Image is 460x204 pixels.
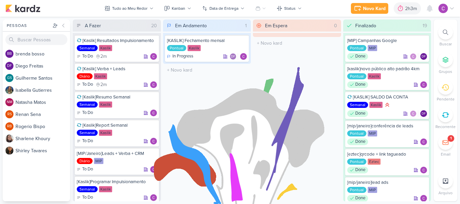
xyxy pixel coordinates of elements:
[363,5,386,12] div: Novo Kard
[347,187,366,193] div: Pontual
[149,22,160,29] div: 20
[7,76,12,80] p: GS
[347,66,427,72] div: [kaslik]novo público alto padrão 4km
[172,53,193,60] p: In Progress
[77,81,93,88] div: To Do
[420,167,427,173] div: Responsável: Carlos Lima
[15,99,70,106] div: N a t a s h a M a t o s
[420,138,427,145] img: Carlos Lima
[7,125,12,128] p: RB
[99,45,112,51] div: Kaslik
[410,53,418,60] div: Colaboradores: Carlos Lima
[15,147,70,154] div: S h i r l e y T a v a r e s
[150,166,157,173] div: Responsável: Carlos Lima
[5,86,13,94] img: Isabella Gutierres
[368,45,377,51] div: MIP
[15,123,70,130] div: R o g e r i o B i s p o
[5,74,13,82] div: Guilherme Santos
[15,87,70,94] div: I s a b e l l a G u t i e r r e s
[99,130,112,136] div: Kaslik
[420,138,427,145] div: Responsável: Carlos Lima
[77,94,157,100] div: [Kaslik]Resumo Semanal
[347,195,368,202] div: Done
[420,81,427,88] div: Responsável: Carlos Lima
[15,75,70,82] div: G u i l h e r m e S a n t o s
[5,62,13,70] div: Diego Freitas
[150,138,157,145] img: Carlos Lima
[254,38,340,48] input: + Novo kard
[77,130,98,136] div: Semanal
[231,55,235,58] p: DF
[150,81,157,88] div: Responsável: Carlos Lima
[368,73,381,79] div: Kaslik
[420,53,427,60] div: Responsável: Diego Freitas
[77,73,93,79] div: Diário
[437,96,455,102] p: Pendente
[420,195,427,202] img: Carlos Lima
[5,23,51,29] div: Pessoas
[347,38,427,44] div: [MIP] Campanhas Google
[331,22,340,29] div: 0
[420,195,427,202] div: Responsável: Carlos Lima
[100,54,107,59] span: 2m
[82,53,93,60] p: To Do
[441,151,451,157] p: Email
[355,110,365,117] p: Done
[99,186,112,192] div: Kaslik
[100,82,107,87] span: 2m
[5,147,13,155] img: Shirley Tavares
[77,122,157,128] div: [Kaslik]Report Semanal
[82,166,93,173] p: To Do
[82,110,93,116] p: To Do
[355,81,365,88] p: Done
[351,3,388,14] button: Novo Kard
[420,81,427,88] img: Carlos Lima
[368,130,377,136] div: MIP
[82,138,93,145] p: To Do
[150,138,157,145] div: Responsável: Carlos Lima
[422,112,426,116] p: DF
[77,53,93,60] div: To Do
[420,22,430,29] div: 19
[77,151,157,157] div: [MIP/Janeiro]Leads + Verba + CRM
[77,166,93,173] div: To Do
[439,41,452,47] p: Buscar
[347,123,427,129] div: [mip/janeiro]conferência de leads
[240,53,247,60] img: Carlos Lima
[96,81,107,88] div: último check-in há 2 meses
[230,53,238,60] div: Colaboradores: Diego Freitas
[96,53,107,60] div: último check-in há 2 meses
[77,158,93,164] div: Diário
[5,4,40,12] img: kardz.app
[150,81,157,88] img: Carlos Lima
[347,151,427,157] div: [eztec]qrcode + link tagueado
[82,194,93,201] p: To Do
[410,110,417,117] img: Carlos Lima
[368,159,381,165] div: Eztec
[435,124,456,130] p: Recorrente
[15,50,70,57] div: b r e n d a b o s s o
[77,138,93,145] div: To Do
[355,53,365,60] p: Done
[7,113,12,116] p: RS
[439,69,452,75] p: Grupos
[347,81,368,88] div: Done
[438,4,448,13] img: Carlos Lima
[5,98,13,106] div: Natasha Matos
[77,179,157,185] div: [Kaslik]Programar Impulsionamento
[150,53,157,60] div: Responsável: Carlos Lima
[420,110,427,117] div: Diego Freitas
[167,53,193,60] div: In Progress
[368,187,377,193] div: MIP
[5,134,13,142] img: Sharlene Khoury
[150,53,157,60] img: Carlos Lima
[347,167,368,173] div: Done
[355,22,376,29] div: Finalizado
[5,34,67,45] input: Buscar Pessoas
[99,101,112,108] div: Kaslik
[355,167,365,173] p: Done
[355,138,365,145] p: Done
[450,136,452,141] div: 1
[347,102,368,108] div: Semanal
[150,166,157,173] img: Carlos Lima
